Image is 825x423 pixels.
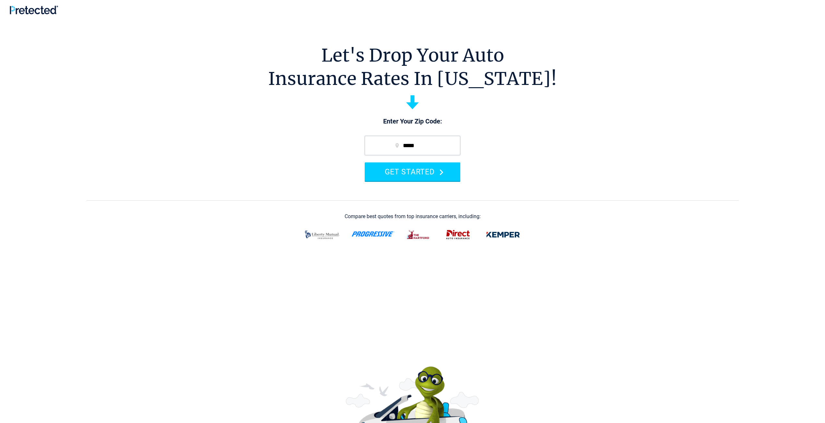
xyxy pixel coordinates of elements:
p: Enter Your Zip Code: [358,117,467,126]
img: liberty [301,226,344,243]
img: kemper [482,226,524,243]
input: zip code [365,136,460,155]
img: progressive [351,231,395,237]
button: GET STARTED [365,162,460,181]
div: Compare best quotes from top insurance carriers, including: [345,214,481,219]
h1: Let's Drop Your Auto Insurance Rates In [US_STATE]! [268,44,557,90]
img: Pretected Logo [10,6,58,14]
img: thehartford [403,226,434,243]
img: direct [442,226,474,243]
